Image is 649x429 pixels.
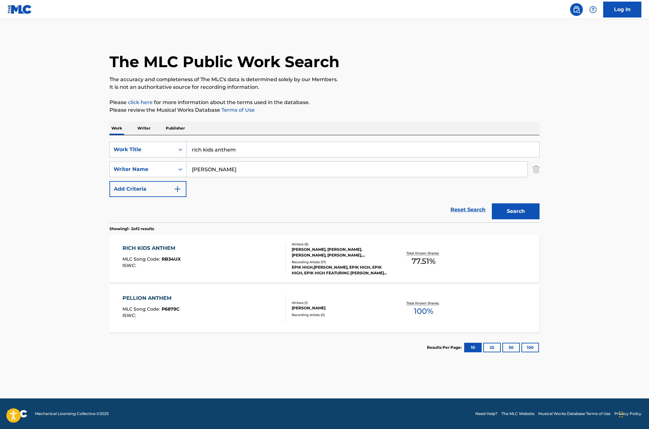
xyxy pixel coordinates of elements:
button: 100 [521,343,539,352]
a: Privacy Policy [614,411,641,417]
div: Recording Artists ( 0 ) [292,313,388,317]
a: RICH KIDS ANTHEMMLC Song Code:RB34UXISWC:Writers (5)[PERSON_NAME], [PERSON_NAME], [PERSON_NAME], ... [109,235,540,283]
a: Need Help? [475,411,498,417]
a: Public Search [570,3,583,16]
button: 50 [502,343,520,352]
p: Showing 1 - 2 of 2 results [109,226,154,232]
p: Work [109,122,124,135]
a: Musical Works Database Terms of Use [538,411,611,417]
form: Search Form [109,142,540,222]
div: EPIK HIGH,[PERSON_NAME], EPIK HIGH, EPIK HIGH, EPIK HIGH FEATURING [PERSON_NAME], [PERSON_NAME](E... [292,264,388,276]
div: Recording Artists ( 17 ) [292,260,388,264]
h1: The MLC Public Work Search [109,52,339,71]
img: Delete Criterion [533,161,540,177]
a: Terms of Use [220,107,255,113]
img: help [589,6,597,13]
img: search [573,6,580,13]
p: Writer [136,122,152,135]
img: logo [8,410,27,418]
p: It is not an authoritative source for recording information. [109,83,540,91]
div: Writers ( 5 ) [292,242,388,247]
div: Writers ( 1 ) [292,300,388,305]
img: 9d2ae6d4665cec9f34b9.svg [174,185,181,193]
span: 77.51 % [412,256,436,267]
iframe: Chat Widget [617,398,649,429]
a: click here [128,99,153,105]
span: MLC Song Code : [122,306,162,312]
p: Results Per Page: [427,345,463,350]
div: Drag [619,405,623,424]
p: Please review the Musical Works Database [109,106,540,114]
a: PELLION ANTHEMMLC Song Code:P6879CISWC:Writers (1)[PERSON_NAME]Recording Artists (0)Total Known S... [109,285,540,333]
div: [PERSON_NAME], [PERSON_NAME], [PERSON_NAME], [PERSON_NAME], [PERSON_NAME] [292,247,388,258]
span: ISWC : [122,313,137,318]
div: PELLION ANTHEM [122,294,179,302]
p: Publisher [164,122,187,135]
span: Mechanical Licensing Collective © 2025 [35,411,109,417]
span: MLC Song Code : [122,256,162,262]
span: P6879C [162,306,179,312]
button: 25 [483,343,501,352]
p: Total Known Shares: [407,251,441,256]
a: The MLC Website [501,411,534,417]
a: Reset Search [447,203,489,217]
div: Work Title [114,146,171,153]
span: 100 % [414,306,433,317]
span: ISWC : [122,263,137,268]
div: Writer Name [114,165,171,173]
span: RB34UX [162,256,181,262]
button: Add Criteria [109,181,186,197]
button: 10 [464,343,482,352]
a: Log In [603,2,641,18]
p: Total Known Shares: [407,301,441,306]
p: The accuracy and completeness of The MLC's data is determined solely by our Members. [109,76,540,83]
div: Help [587,3,599,16]
div: RICH KIDS ANTHEM [122,244,181,252]
p: Please for more information about the terms used in the database. [109,99,540,106]
img: MLC Logo [8,5,32,14]
button: Search [492,203,540,219]
div: [PERSON_NAME] [292,305,388,311]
